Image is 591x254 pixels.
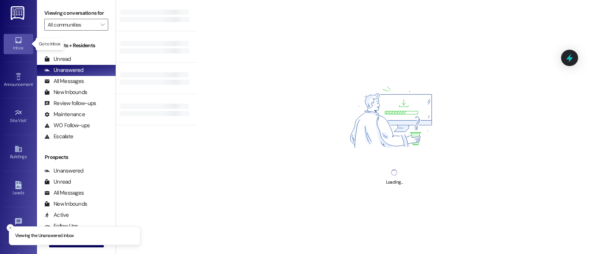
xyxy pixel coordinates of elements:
[33,81,34,86] span: •
[386,178,403,186] div: Loading...
[4,34,33,54] a: Inbox
[44,66,83,74] div: Unanswered
[44,111,85,118] div: Maintenance
[44,77,84,85] div: All Messages
[4,179,33,199] a: Leads
[44,200,87,208] div: New Inbounds
[44,100,96,107] div: Review follow-ups
[4,107,33,126] a: Site Visit •
[44,178,71,186] div: Unread
[100,22,105,28] i: 
[44,167,83,175] div: Unanswered
[48,19,96,31] input: All communities
[44,7,108,19] label: Viewing conversations for
[37,42,116,49] div: Prospects + Residents
[15,233,74,239] p: Viewing the Unanswered inbox
[39,41,60,47] p: Go to Inbox
[44,55,71,63] div: Unread
[44,122,90,129] div: WO Follow-ups
[44,211,69,219] div: Active
[4,143,33,163] a: Buildings
[11,6,26,20] img: ResiDesk Logo
[44,133,73,140] div: Escalate
[27,117,28,122] span: •
[4,215,33,235] a: Templates •
[44,88,87,96] div: New Inbounds
[7,224,14,232] button: Close toast
[37,153,116,161] div: Prospects
[44,189,84,197] div: All Messages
